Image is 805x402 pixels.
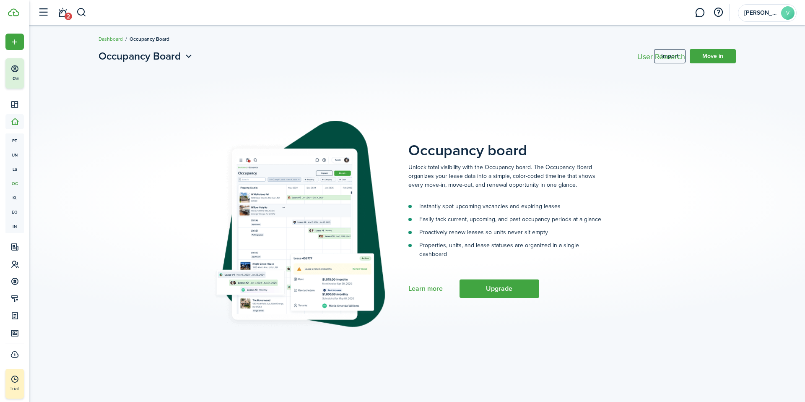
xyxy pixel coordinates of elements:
[635,51,687,63] button: User Research
[5,58,75,89] button: 0%
[654,49,686,63] a: Import
[99,49,194,64] button: Open menu
[637,53,685,60] div: User Research
[408,121,736,159] placeholder-page-title: Occupancy board
[408,202,601,211] li: Instantly spot upcoming vacancies and expiring leases
[10,385,43,392] p: Trial
[130,35,169,43] span: Occupancy Board
[5,369,24,399] a: Trial
[35,5,51,21] button: Open sidebar
[99,49,181,64] span: Occupancy Board
[408,215,601,224] li: Easily tack current, upcoming, and past occupancy periods at a glance
[692,2,708,23] a: Messaging
[65,13,72,20] span: 2
[5,162,24,176] a: ls
[408,228,601,237] li: Proactively renew leases so units never sit empty
[408,163,601,189] p: Unlock total visibility with the Occupancy board. The Occupancy Board organizes your lease data i...
[55,2,70,23] a: Notifications
[5,148,24,162] a: un
[213,121,385,329] img: Subscription stub
[5,205,24,219] a: eq
[76,5,87,20] button: Search
[5,191,24,205] a: kl
[99,35,123,43] a: Dashboard
[8,8,19,16] img: TenantCloud
[408,285,443,292] a: Learn more
[99,49,194,64] button: Occupancy Board
[5,133,24,148] a: pt
[690,49,736,63] a: Move in
[711,5,725,20] button: Open resource center
[460,279,539,298] button: Upgrade
[10,75,21,82] p: 0%
[5,219,24,233] a: in
[781,6,795,20] avatar-text: V
[5,34,24,50] button: Open menu
[744,10,778,16] span: Victor
[408,241,601,258] li: Properties, units, and lease statuses are organized in a single dashboard
[5,176,24,191] a: oc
